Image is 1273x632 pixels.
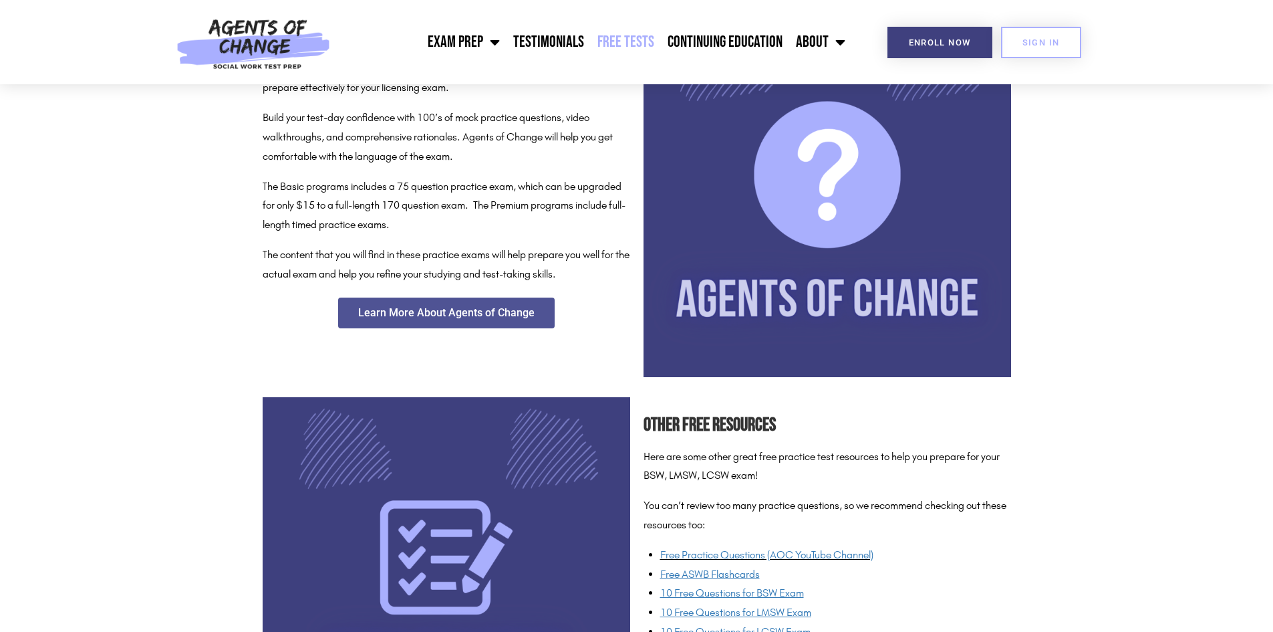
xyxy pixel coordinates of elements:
[337,25,852,59] nav: Menu
[421,25,507,59] a: Exam Prep
[660,548,873,561] a: Free Practice Questions (AOC YouTube Channel)
[358,308,535,318] span: Learn More About Agents of Change
[909,38,971,47] span: Enroll Now
[263,108,630,166] p: Build your test-day confidence with 100’s of mock practice questions, video walkthroughs, and com...
[644,411,1011,441] h2: Other Free Resources
[644,447,1011,486] p: Here are some other great free practice test resources to help you prepare for your BSW, LMSW, LC...
[263,177,630,235] p: The Basic programs includes a 75 question practice exam, which can be upgraded for only $15 to a ...
[644,496,1011,535] p: You can’t review too many practice questions, so we recommend checking out these resources too:
[661,25,789,59] a: Continuing Education
[1001,27,1081,58] a: SIGN IN
[263,245,630,284] p: The content that you will find in these practice exams will help prepare you well for the actual ...
[591,25,661,59] a: Free Tests
[660,587,804,599] a: 10 Free Questions for BSW Exam
[660,568,760,581] a: Free ASWB Flashcards
[1022,38,1060,47] span: SIGN IN
[507,25,591,59] a: Testimonials
[789,25,852,59] a: About
[660,606,811,619] a: 10 Free Questions for LMSW Exam
[338,298,555,328] a: Learn More About Agents of Change
[887,27,992,58] a: Enroll Now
